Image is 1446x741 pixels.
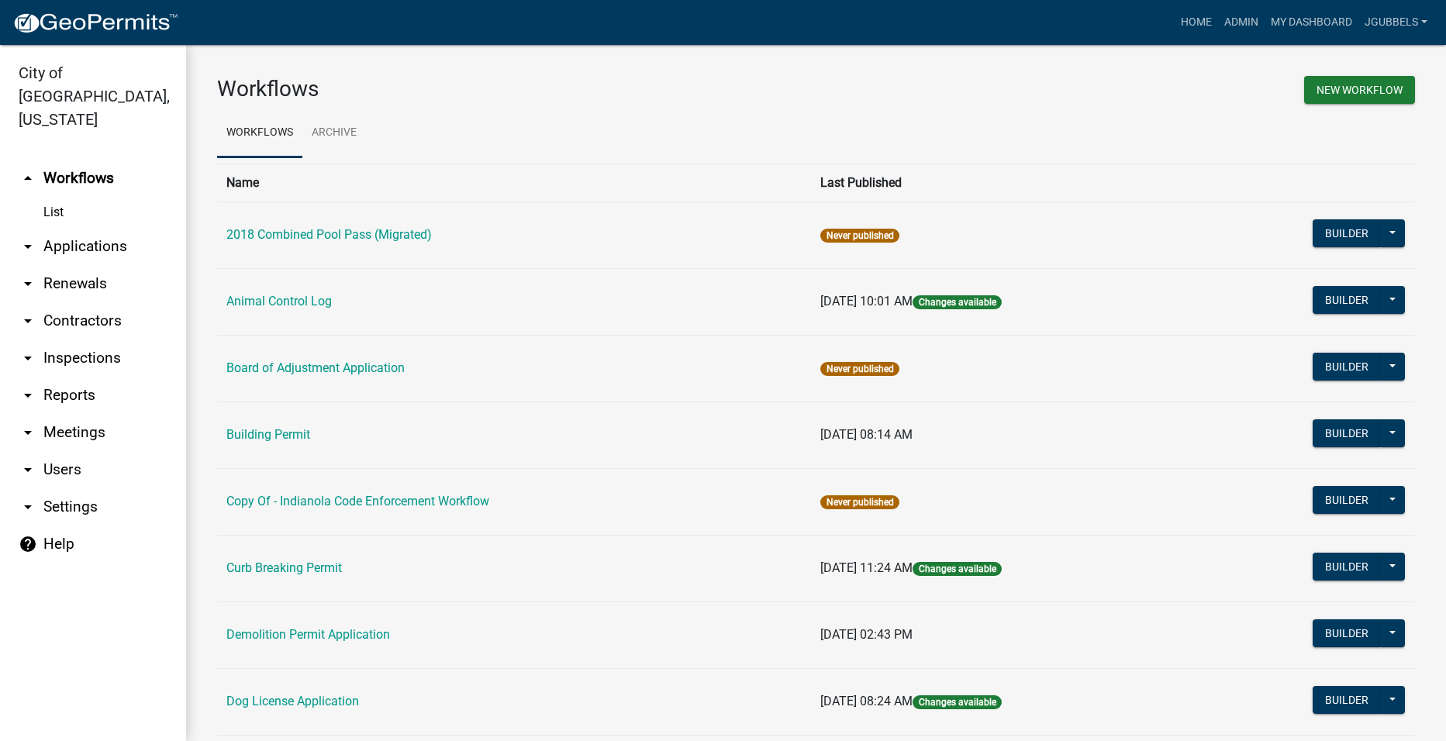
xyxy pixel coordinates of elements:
i: arrow_drop_down [19,274,37,293]
button: Builder [1313,353,1381,381]
a: Home [1175,8,1218,37]
i: arrow_drop_down [19,237,37,256]
a: Demolition Permit Application [226,627,390,642]
a: Workflows [217,109,302,158]
a: 2018 Combined Pool Pass (Migrated) [226,227,432,242]
button: New Workflow [1304,76,1415,104]
a: Admin [1218,8,1265,37]
i: arrow_drop_up [19,169,37,188]
button: Builder [1313,553,1381,581]
button: Builder [1313,286,1381,314]
i: arrow_drop_down [19,423,37,442]
a: My Dashboard [1265,8,1358,37]
a: Copy Of - Indianola Code Enforcement Workflow [226,494,489,508]
a: Board of Adjustment Application [226,360,405,375]
h3: Workflows [217,76,805,102]
a: Dog License Application [226,694,359,708]
a: Animal Control Log [226,294,332,308]
span: Changes available [913,562,1001,576]
span: Never published [820,229,899,243]
span: [DATE] 08:14 AM [820,427,913,442]
span: [DATE] 11:24 AM [820,560,913,575]
span: Never published [820,495,899,509]
span: Never published [820,362,899,376]
th: Last Published [811,164,1197,202]
span: Changes available [913,695,1001,709]
i: arrow_drop_down [19,498,37,516]
span: [DATE] 02:43 PM [820,627,913,642]
span: [DATE] 10:01 AM [820,294,913,308]
button: Builder [1313,486,1381,514]
button: Builder [1313,219,1381,247]
a: Curb Breaking Permit [226,560,342,575]
a: jgubbels [1358,8,1434,37]
a: Archive [302,109,366,158]
i: arrow_drop_down [19,349,37,367]
button: Builder [1313,686,1381,714]
span: [DATE] 08:24 AM [820,694,913,708]
span: Changes available [913,295,1001,309]
i: arrow_drop_down [19,386,37,405]
th: Name [217,164,811,202]
button: Builder [1313,619,1381,647]
i: arrow_drop_down [19,312,37,330]
a: Building Permit [226,427,310,442]
button: Builder [1313,419,1381,447]
i: help [19,535,37,553]
i: arrow_drop_down [19,460,37,479]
